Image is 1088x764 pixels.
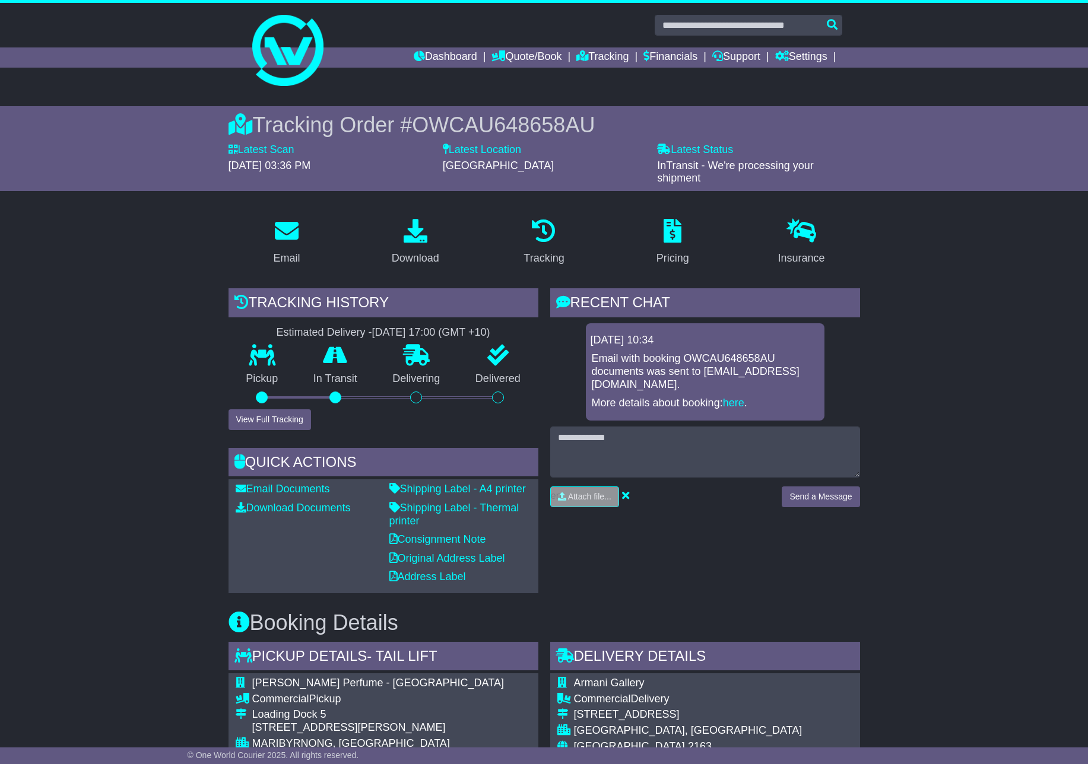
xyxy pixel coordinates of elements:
a: Address Label [389,571,466,582]
div: Tracking [524,250,564,266]
a: Financials [643,47,697,68]
label: Latest Status [657,144,733,157]
div: Email [273,250,300,266]
div: Delivery Details [550,642,860,674]
a: here [723,397,744,409]
span: [DATE] 03:36 PM [229,160,311,171]
div: Tracking Order # [229,112,860,138]
a: Insurance [770,215,833,270]
span: Commercial [252,693,309,705]
p: Delivered [458,373,538,386]
a: Email Documents [236,483,330,495]
a: Tracking [576,47,629,68]
span: 2163 [688,740,712,752]
div: [DATE] 17:00 (GMT +10) [372,326,490,339]
a: Download [384,215,447,270]
span: Armani Gallery [574,677,645,689]
span: OWCAU648658AU [412,113,595,137]
span: [GEOGRAPHIC_DATA] [443,160,554,171]
p: Email with booking OWCAU648658AU documents was sent to [EMAIL_ADDRESS][DOMAIN_NAME]. [592,352,819,391]
span: © One World Courier 2025. All rights reserved. [188,750,359,760]
a: Dashboard [414,47,477,68]
div: Tracking history [229,288,538,320]
p: In Transit [296,373,375,386]
div: Estimated Delivery - [229,326,538,339]
div: [STREET_ADDRESS][PERSON_NAME] [252,721,504,734]
a: Shipping Label - Thermal printer [389,502,519,527]
div: Insurance [778,250,825,266]
div: Download [392,250,439,266]
span: [PERSON_NAME] Perfume - [GEOGRAPHIC_DATA] [252,677,504,689]
div: Delivery [574,693,802,706]
button: View Full Tracking [229,409,311,430]
div: Pricing [656,250,689,266]
p: More details about booking: . [592,397,819,410]
a: Original Address Label [389,552,505,564]
div: Quick Actions [229,448,538,480]
div: [DATE] 10:34 [591,334,820,347]
a: Consignment Note [389,533,486,545]
div: RECENT CHAT [550,288,860,320]
button: Send a Message [782,486,859,507]
div: MARIBYRNONG, [GEOGRAPHIC_DATA] [252,737,504,750]
a: Email [265,215,307,270]
a: Pricing [649,215,697,270]
a: Settings [775,47,827,68]
span: InTransit - We're processing your shipment [657,160,814,184]
label: Latest Scan [229,144,294,157]
span: Commercial [574,693,631,705]
div: [STREET_ADDRESS] [574,708,802,721]
p: Pickup [229,373,296,386]
div: [GEOGRAPHIC_DATA], [GEOGRAPHIC_DATA] [574,724,802,737]
div: Loading Dock 5 [252,708,504,721]
div: Pickup [252,693,504,706]
a: Support [712,47,760,68]
h3: Booking Details [229,611,860,635]
span: [GEOGRAPHIC_DATA] [574,740,685,752]
label: Latest Location [443,144,521,157]
div: Pickup Details [229,642,538,674]
a: Tracking [516,215,572,270]
a: Shipping Label - A4 printer [389,483,526,495]
p: Delivering [375,373,458,386]
a: Download Documents [236,502,351,514]
a: Quote/Book [491,47,562,68]
span: - Tail Lift [367,648,437,664]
